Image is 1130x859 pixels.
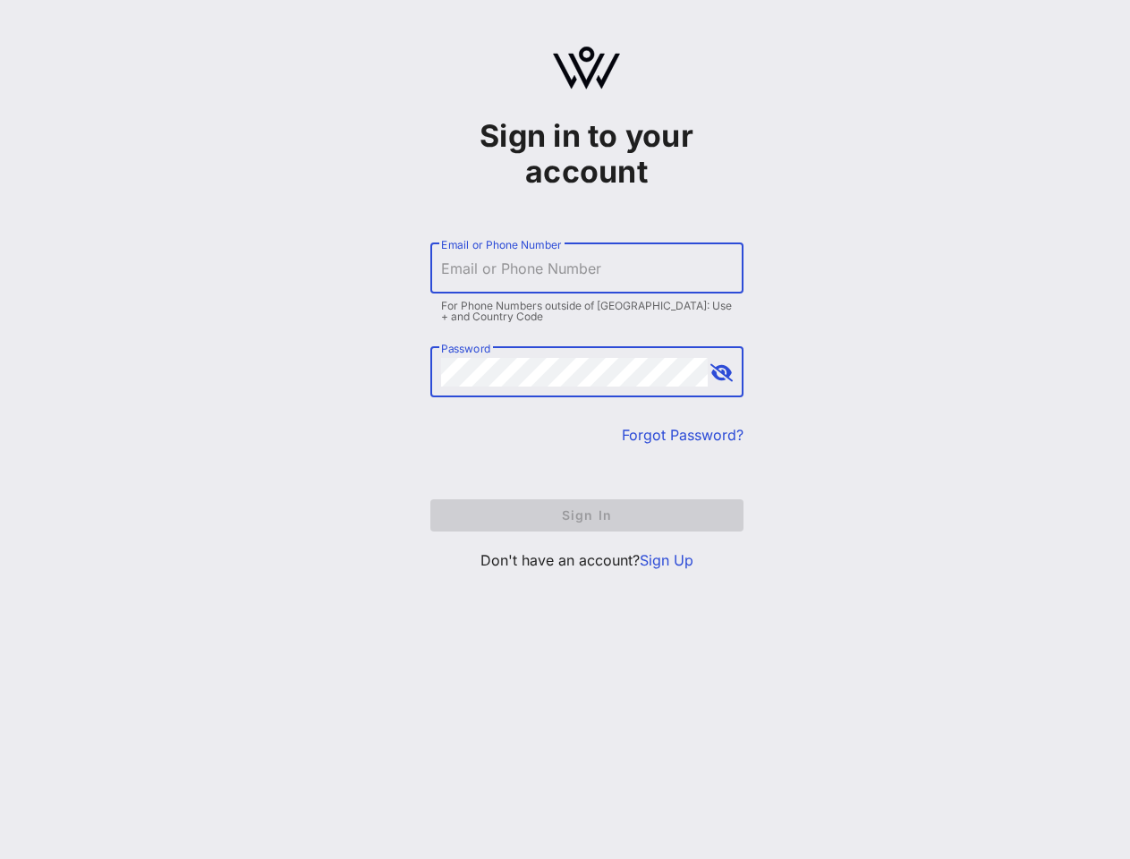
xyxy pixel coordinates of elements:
h1: Sign in to your account [430,118,743,190]
div: For Phone Numbers outside of [GEOGRAPHIC_DATA]: Use + and Country Code [441,301,733,322]
a: Forgot Password? [622,426,743,444]
label: Password [441,342,491,355]
button: append icon [710,364,733,382]
img: logo.svg [553,47,620,89]
p: Don't have an account? [430,549,743,571]
input: Email or Phone Number [441,254,733,283]
label: Email or Phone Number [441,238,561,251]
a: Sign Up [640,551,693,569]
